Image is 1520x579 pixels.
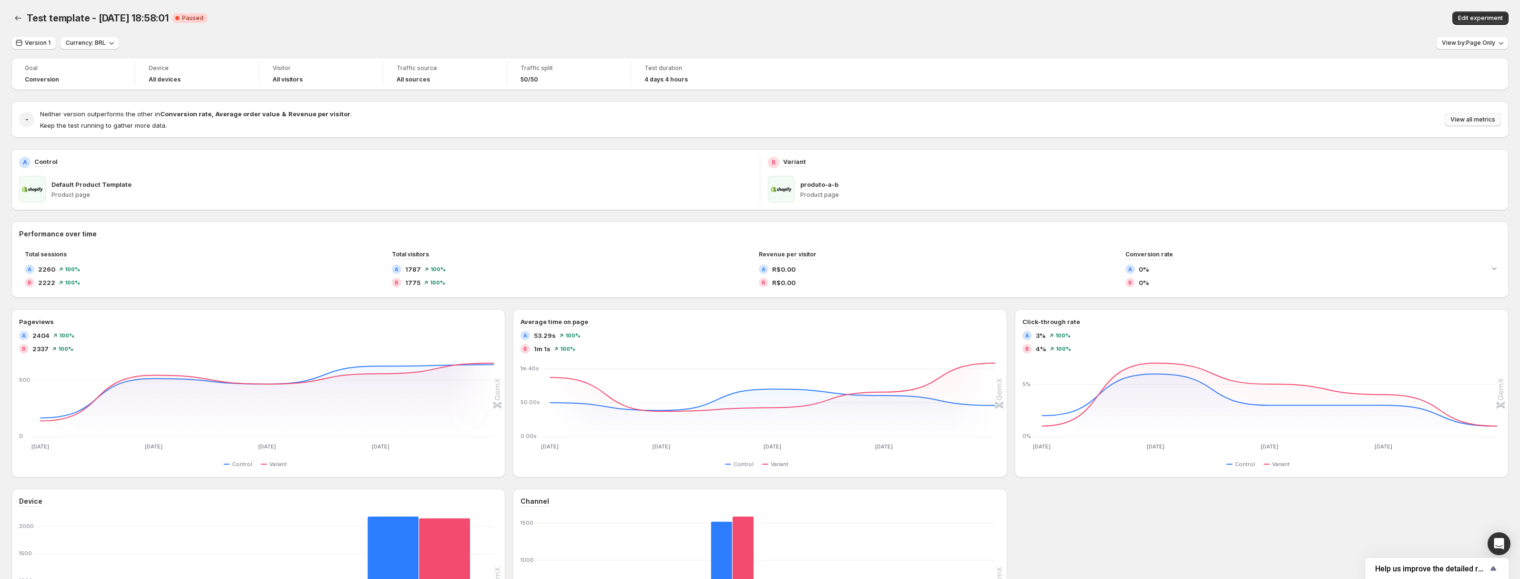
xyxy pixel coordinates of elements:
h2: A [523,333,527,338]
button: Control [725,458,757,470]
span: Total sessions [25,251,67,258]
text: [DATE] [764,443,782,450]
text: 500 [19,376,30,383]
a: DeviceAll devices [149,63,245,84]
button: Edit experiment [1452,11,1509,25]
span: 0% [1139,278,1149,287]
h2: B [28,280,31,285]
span: 1m 1s [534,344,551,354]
h4: All visitors [273,76,303,83]
div: Open Intercom Messenger [1488,532,1510,555]
span: 2222 [38,278,55,287]
span: 100 % [65,280,80,285]
span: Control [232,460,252,468]
text: [DATE] [1260,443,1278,450]
span: 53.29s [534,331,556,340]
span: 4 days 4 hours [644,76,688,83]
text: [DATE] [541,443,559,450]
h2: A [22,333,26,338]
text: 5% [1022,381,1030,387]
span: 2260 [38,264,55,274]
span: Conversion [25,76,59,83]
text: 2000 [19,523,34,529]
span: 1775 [405,278,420,287]
p: Product page [51,191,752,199]
h3: Pageviews [19,317,54,326]
span: Variant [1272,460,1290,468]
span: View by: Page Only [1442,39,1495,47]
button: Variant [762,458,792,470]
h3: Device [19,497,42,506]
h2: Performance over time [19,229,1501,239]
span: Help us improve the detailed report for A/B campaigns [1375,564,1488,573]
button: Back [11,11,25,25]
img: produto-a-b [768,176,795,203]
button: Control [224,458,256,470]
text: [DATE] [145,443,163,450]
strong: & [282,110,286,118]
span: Device [149,64,245,72]
text: [DATE] [258,443,276,450]
span: Control [1235,460,1255,468]
p: Control [34,157,58,166]
text: [DATE] [1147,443,1164,450]
h2: - [25,115,29,124]
span: 100 % [59,333,74,338]
h2: B [523,346,527,352]
p: Default Product Template [51,180,132,189]
text: 0% [1022,433,1031,439]
span: Traffic source [397,64,493,72]
h4: All devices [149,76,181,83]
span: Visitor [273,64,369,72]
span: 100 % [65,266,80,272]
button: Expand chart [1488,262,1501,275]
span: 100 % [1055,333,1071,338]
span: 2404 [32,331,50,340]
button: Control [1226,458,1259,470]
h2: B [772,159,775,166]
h2: B [22,346,26,352]
span: R$0.00 [772,278,796,287]
a: Traffic split50/50 [520,63,617,84]
span: R$0.00 [772,264,796,274]
text: 1500 [520,519,533,526]
span: 100 % [560,346,575,352]
span: Paused [182,14,204,22]
button: Show survey - Help us improve the detailed report for A/B campaigns [1375,563,1499,574]
span: Goal [25,64,122,72]
h2: A [762,266,765,272]
h4: All sources [397,76,430,83]
button: View all metrics [1445,113,1501,126]
strong: Revenue per visitor [288,110,350,118]
img: Default Product Template [19,176,46,203]
span: View all metrics [1450,116,1495,123]
span: Keep the test running to gather more data. [40,122,167,129]
span: 100 % [430,266,446,272]
span: 100 % [430,280,445,285]
button: Variant [261,458,291,470]
span: 4% [1036,344,1046,354]
p: produto-a-b [800,180,838,189]
strong: Average order value [215,110,280,118]
button: Variant [1264,458,1294,470]
span: 2337 [32,344,49,354]
span: Currency: BRL [66,39,106,47]
span: Variant [269,460,287,468]
span: Edit experiment [1458,14,1503,22]
text: [DATE] [1033,443,1051,450]
text: 1m 40s [520,365,539,372]
span: Revenue per visitor [759,251,816,258]
a: VisitorAll visitors [273,63,369,84]
span: Test template - [DATE] 18:58:01 [27,12,169,24]
span: 100 % [565,333,581,338]
span: Variant [771,460,788,468]
span: Conversion rate [1125,251,1173,258]
h2: A [23,159,27,166]
h2: A [1128,266,1132,272]
text: [DATE] [372,443,389,450]
text: [DATE] [31,443,49,450]
h2: B [762,280,765,285]
a: GoalConversion [25,63,122,84]
h2: B [1128,280,1132,285]
span: 100 % [58,346,73,352]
